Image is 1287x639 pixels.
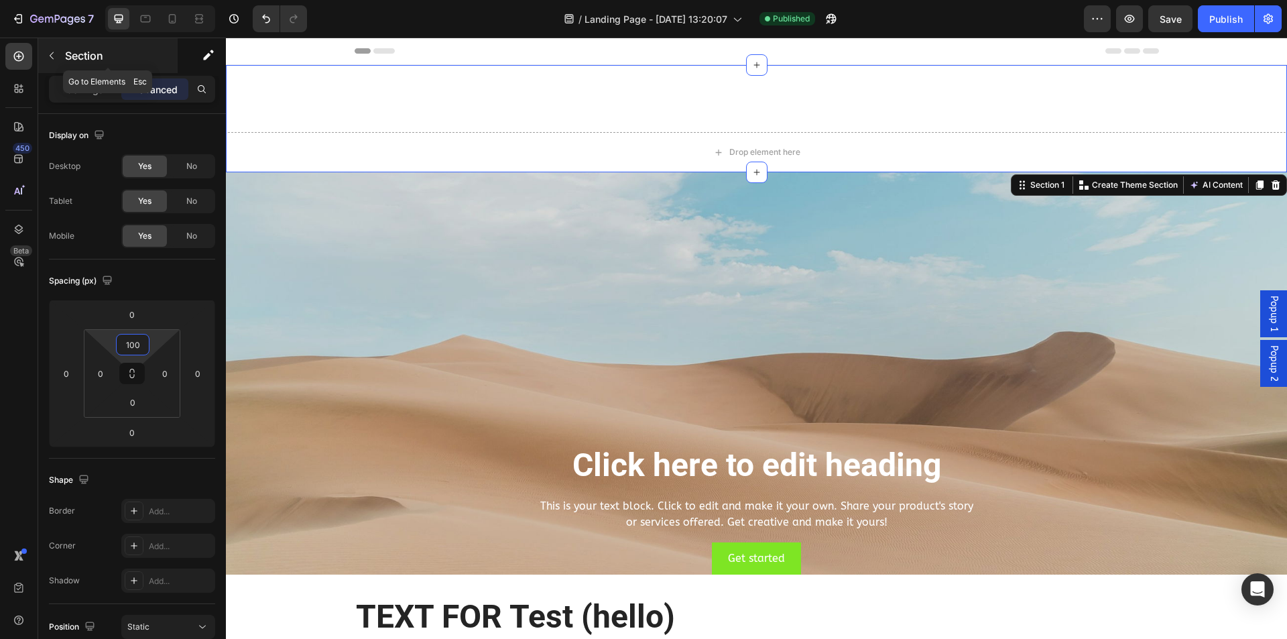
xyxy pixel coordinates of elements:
input: 0px [155,363,175,384]
div: Tablet [49,195,72,207]
a: Get started [486,505,575,537]
div: Border [49,505,75,517]
div: Corner [49,540,76,552]
span: No [186,160,197,172]
p: Settings [66,82,104,97]
span: No [186,195,197,207]
div: Shape [49,471,92,489]
div: Add... [149,575,212,587]
button: Save [1148,5,1192,32]
span: Save [1160,13,1182,25]
h2: TEXT FOR Test (hello) [129,559,933,600]
div: Drop element here [503,109,574,120]
span: Popup 1 [1041,258,1054,294]
div: 450 [13,143,32,154]
p: 7 [88,11,94,27]
button: Publish [1198,5,1254,32]
div: Desktop [49,160,80,172]
p: Advanced [132,82,178,97]
div: Position [49,618,98,636]
input: 0px [90,363,111,384]
input: 0 [119,422,145,443]
div: Get started [502,513,559,529]
div: Add... [149,540,212,553]
div: Shadow [49,575,80,587]
div: Publish [1209,12,1243,26]
input: 100 [119,335,146,355]
span: Yes [138,230,151,242]
span: Popup 2 [1041,308,1054,344]
div: Mobile [49,230,74,242]
div: Undo/Redo [253,5,307,32]
span: No [186,230,197,242]
button: Static [121,615,215,639]
div: Add... [149,506,212,518]
div: Display on [49,127,107,145]
button: 7 [5,5,100,32]
span: Published [773,13,810,25]
input: 0 [188,363,208,384]
iframe: To enrich screen reader interactions, please activate Accessibility in Grammarly extension settings [226,38,1287,639]
input: 0 [119,304,145,325]
div: Spacing (px) [49,272,115,290]
p: Create Theme Section [866,141,952,154]
span: Yes [138,160,151,172]
p: Section [65,48,175,64]
div: Beta [10,245,32,256]
span: Landing Page - [DATE] 13:20:07 [585,12,727,26]
span: Static [127,622,149,632]
button: AI Content [961,139,1020,156]
span: / [578,12,582,26]
span: Yes [138,195,151,207]
input: 0 [56,363,76,384]
div: Section 1 [802,141,841,154]
input: 0px [119,392,146,412]
div: Open Intercom Messenger [1241,573,1274,605]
